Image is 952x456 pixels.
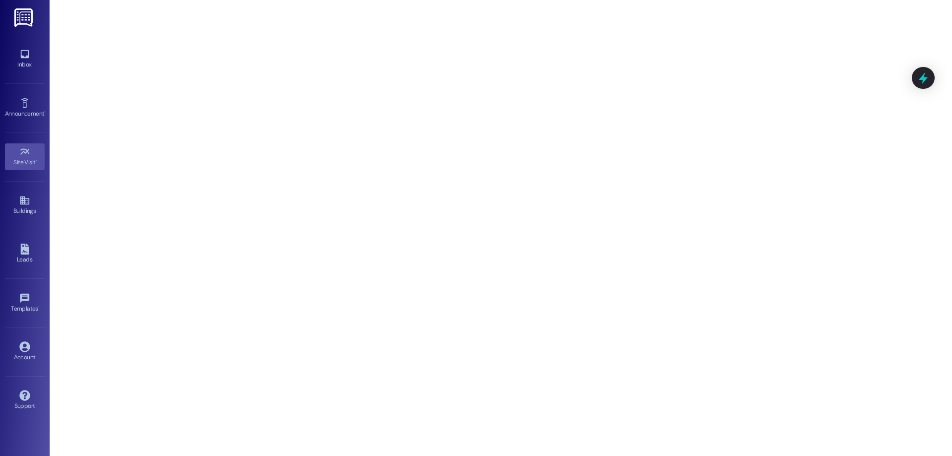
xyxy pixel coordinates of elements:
[38,304,40,311] span: •
[5,143,45,170] a: Site Visit •
[44,109,46,116] span: •
[36,157,37,164] span: •
[5,290,45,317] a: Templates •
[14,8,35,27] img: ResiDesk Logo
[5,192,45,219] a: Buildings
[5,338,45,365] a: Account
[5,46,45,72] a: Inbox
[5,241,45,267] a: Leads
[5,387,45,414] a: Support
